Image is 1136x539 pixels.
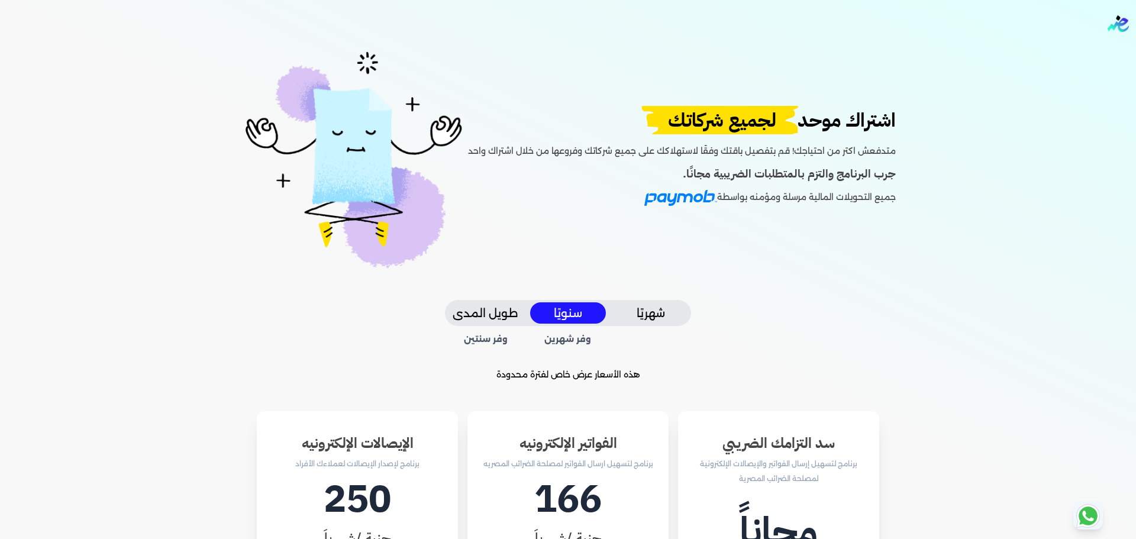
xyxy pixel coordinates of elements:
[482,456,654,472] p: برنامج لتسهيل ارسال الفواتير لمصلحة الضرائب المصريه
[530,302,606,324] button: سنويًا
[271,456,444,472] p: برنامج لإصدار الإيصالات لعملاءك الأفراد
[447,302,523,324] button: طويل المدى
[692,456,865,486] p: برنامج لتسهيل إرسال الفواتير والإيصالات الإلكترونية لمصلحة الضرائب المصرية
[468,166,896,183] h4: جرب البرنامج والتزم بالمتطلبات الضريبية مجانًا.
[717,192,896,202] span: جميع التحويلات المالية مرسلة ومؤمنه بواسطة
[271,433,444,454] h3: الإيصالات الإلكترونيه
[482,471,654,528] h1: 166
[123,367,1013,383] p: هذه الأسعار عرض خاص لفترة محدودة
[530,333,607,346] span: وفر شهرين
[692,433,865,454] h3: سد التزامك الضريبي
[468,106,896,134] h2: اشتراك موحد
[447,333,525,346] span: وفر سنتين
[1108,15,1129,32] img: logo
[482,433,654,454] h3: الفواتير الإلكترونيه
[271,471,444,528] h1: 250
[613,302,689,324] button: شهريًا
[635,106,809,134] span: لجميع شركاتك
[468,134,896,159] p: متدفعش اكتر من احتياجك! قم بتفصيل باقتك وفقًا لاستهلاكك على جميع شركاتك وفروعها من خلال اشتراك واحد
[241,47,468,272] img: List%20is%20empty%201.png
